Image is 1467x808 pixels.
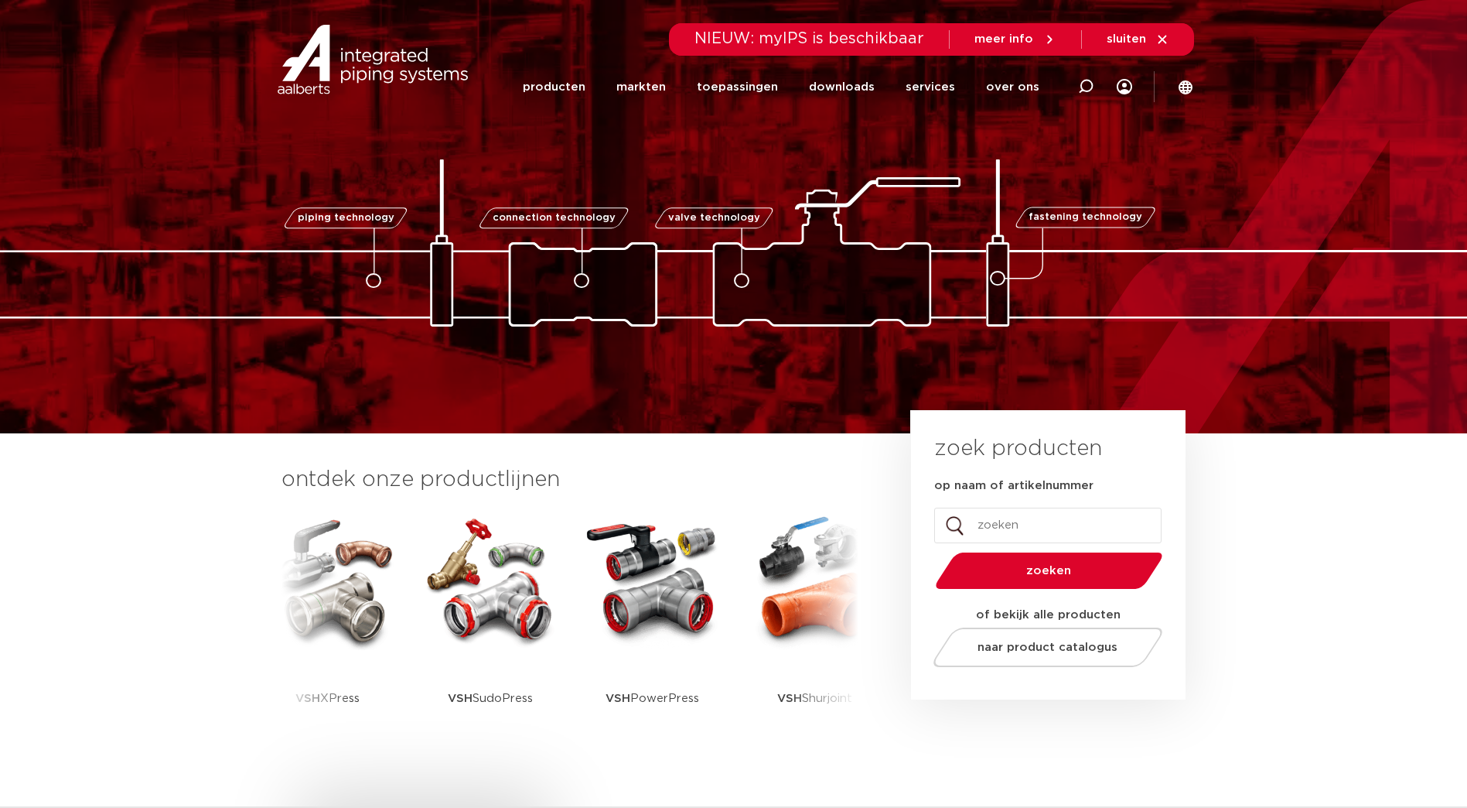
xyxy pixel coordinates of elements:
[1107,33,1169,46] a: sluiten
[976,609,1121,621] strong: of bekijk alle producten
[448,650,533,747] p: SudoPress
[616,56,666,118] a: markten
[606,650,699,747] p: PowerPress
[1029,213,1142,223] span: fastening technology
[258,511,397,747] a: VSHXPress
[934,478,1093,494] label: op naam of artikelnummer
[974,33,1056,46] a: meer info
[1117,56,1132,118] div: my IPS
[975,565,1123,577] span: zoeken
[977,642,1117,653] span: naar product catalogus
[295,693,320,704] strong: VSH
[523,56,585,118] a: producten
[777,693,802,704] strong: VSH
[697,56,778,118] a: toepassingen
[745,511,885,747] a: VSHShurjoint
[523,56,1039,118] nav: Menu
[929,628,1166,667] a: naar product catalogus
[606,693,630,704] strong: VSH
[777,650,852,747] p: Shurjoint
[974,33,1033,45] span: meer info
[929,551,1168,591] button: zoeken
[298,213,394,223] span: piping technology
[281,464,858,495] h3: ontdek onze productlijnen
[809,56,875,118] a: downloads
[906,56,955,118] a: services
[448,693,473,704] strong: VSH
[583,511,722,747] a: VSHPowerPress
[492,213,615,223] span: connection technology
[1107,33,1146,45] span: sluiten
[934,508,1162,543] input: zoeken
[295,650,360,747] p: XPress
[421,511,560,747] a: VSHSudoPress
[934,433,1102,464] h3: zoek producten
[986,56,1039,118] a: over ons
[694,31,924,46] span: NIEUW: myIPS is beschikbaar
[668,213,760,223] span: valve technology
